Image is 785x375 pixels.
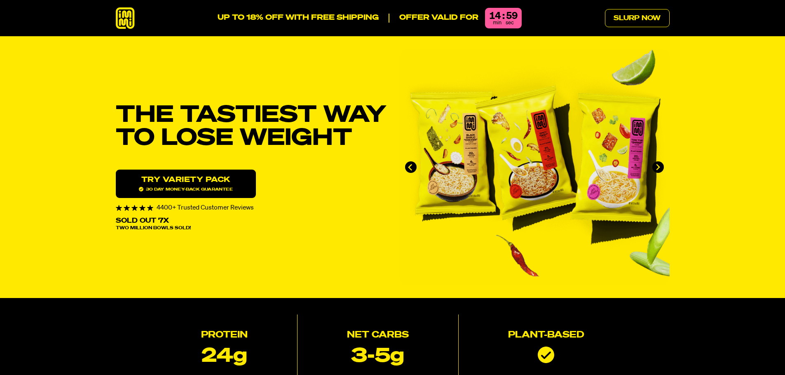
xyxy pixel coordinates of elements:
button: Go to last slide [405,161,417,173]
h1: THE TASTIEST WAY TO LOSE WEIGHT [116,104,386,150]
a: Try variety Pack30 day money-back guarantee [116,170,256,198]
span: sec [506,20,514,26]
button: Next slide [652,161,664,173]
span: min [493,20,501,26]
p: UP TO 18% OFF WITH FREE SHIPPING [218,14,379,23]
li: 1 of 4 [399,49,670,285]
p: Sold Out 7X [116,218,169,224]
span: Two Million Bowls Sold! [116,226,191,231]
p: 3-5g [351,347,404,366]
h2: Net Carbs [347,331,409,340]
div: immi slideshow [399,49,670,285]
p: Offer valid for [389,14,478,23]
p: 24g [202,347,247,366]
div: 4400+ Trusted Customer Reviews [116,205,386,211]
div: 14 [489,11,501,21]
a: Slurp Now [605,9,670,27]
div: : [502,11,504,21]
h2: Protein [201,331,248,340]
h2: Plant-based [508,331,584,340]
span: 30 day money-back guarantee [139,187,233,191]
div: 59 [506,11,518,21]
